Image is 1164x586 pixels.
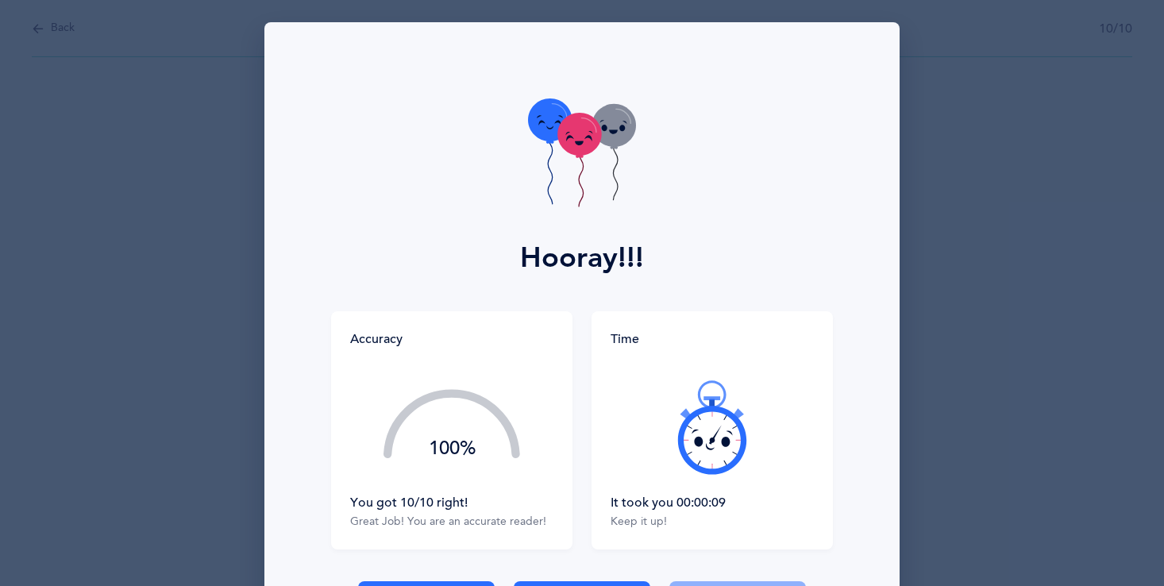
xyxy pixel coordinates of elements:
div: Accuracy [350,330,403,348]
div: Keep it up! [611,515,814,530]
div: You got 10/10 right! [350,494,553,511]
div: Time [611,330,814,348]
div: 100% [384,439,520,458]
div: Great Job! You are an accurate reader! [350,515,553,530]
div: Hooray!!! [520,237,644,280]
div: It took you 00:00:09 [611,494,814,511]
